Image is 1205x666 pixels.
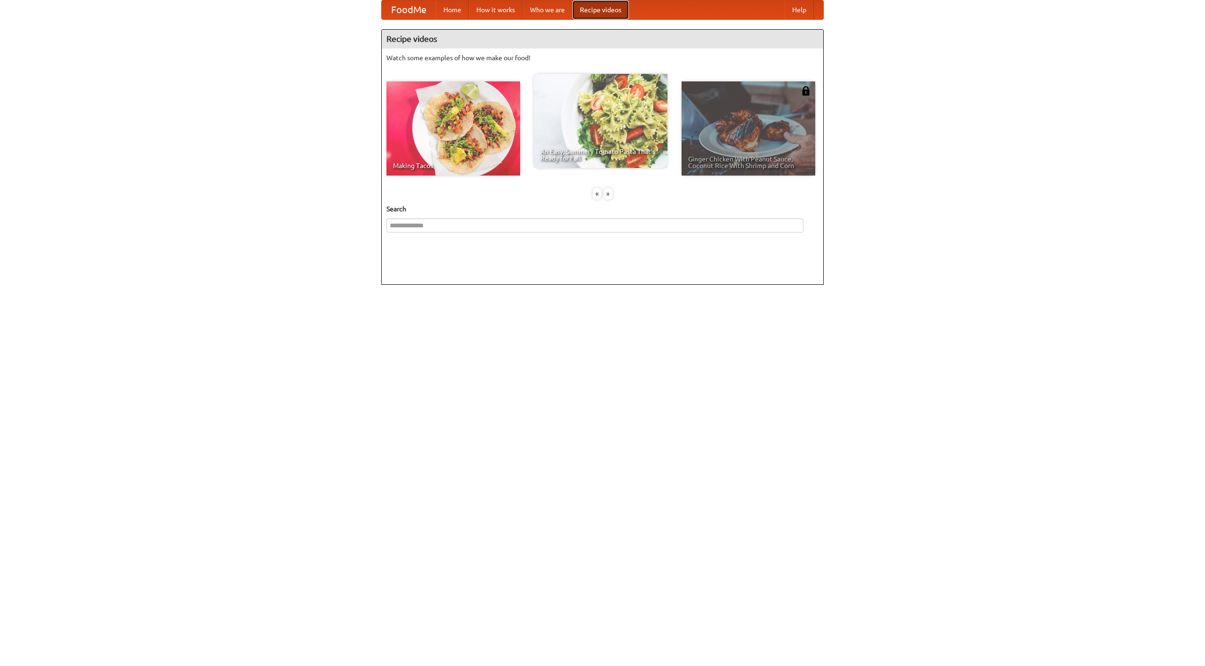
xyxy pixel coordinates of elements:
h4: Recipe videos [382,30,823,48]
p: Watch some examples of how we make our food! [386,53,819,63]
a: Making Tacos [386,81,520,176]
a: An Easy, Summery Tomato Pasta That's Ready for Fall [534,74,667,168]
span: Making Tacos [393,162,514,169]
h5: Search [386,204,819,214]
a: Recipe videos [572,0,629,19]
span: An Easy, Summery Tomato Pasta That's Ready for Fall [540,148,661,161]
a: How it works [469,0,522,19]
a: FoodMe [382,0,436,19]
a: Home [436,0,469,19]
a: Who we are [522,0,572,19]
img: 483408.png [801,86,811,96]
div: « [593,188,601,200]
a: Help [785,0,814,19]
div: » [604,188,612,200]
